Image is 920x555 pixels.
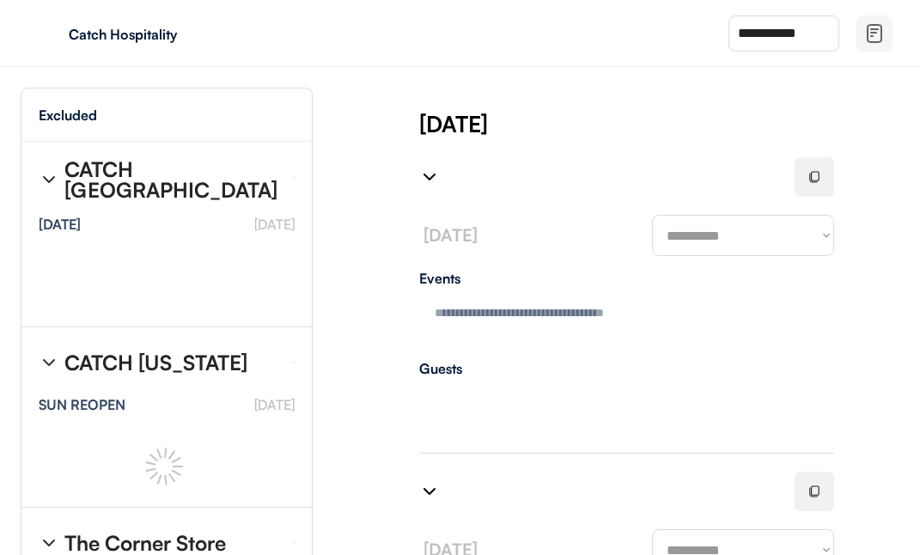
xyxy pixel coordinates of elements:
[864,23,885,44] img: file-02.svg
[419,362,834,375] div: Guests
[423,224,478,246] font: [DATE]
[419,481,440,502] img: chevron-right%20%281%29.svg
[64,533,226,553] div: The Corner Store
[39,398,125,412] div: SUN REOPEN
[64,352,247,373] div: CATCH [US_STATE]
[419,108,920,139] div: [DATE]
[39,352,59,373] img: chevron-right%20%281%29.svg
[254,216,295,233] font: [DATE]
[419,167,440,187] img: chevron-right%20%281%29.svg
[64,159,279,200] div: CATCH [GEOGRAPHIC_DATA]
[419,271,834,285] div: Events
[69,27,285,41] div: Catch Hospitality
[254,396,295,413] font: [DATE]
[39,108,97,122] div: Excluded
[39,217,81,231] div: [DATE]
[34,20,62,47] img: yH5BAEAAAAALAAAAAABAAEAAAIBRAA7
[39,533,59,553] img: chevron-right%20%281%29.svg
[39,169,59,190] img: chevron-right%20%281%29.svg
